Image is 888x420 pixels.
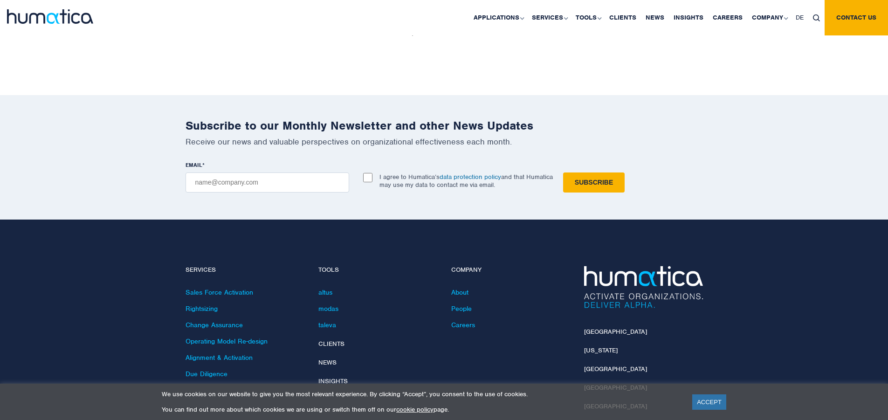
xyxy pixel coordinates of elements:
a: [GEOGRAPHIC_DATA] [584,328,647,336]
a: ACCEPT [692,394,726,410]
a: Insights [318,377,348,385]
a: [US_STATE] [584,346,618,354]
input: I agree to Humatica’sdata protection policyand that Humatica may use my data to contact me via em... [363,173,372,182]
a: taleva [318,321,336,329]
a: Rightsizing [186,304,218,313]
input: Subscribe [563,172,625,193]
a: cookie policy [396,406,434,413]
a: About [451,288,468,296]
span: EMAIL [186,161,202,169]
p: You can find out more about which cookies we are using or switch them off on our page. [162,406,681,413]
h4: Tools [318,266,437,274]
a: Due Diligence [186,370,227,378]
a: Sales Force Activation [186,288,253,296]
p: Receive our news and valuable perspectives on organizational effectiveness each month. [186,137,703,147]
p: We use cookies on our website to give you the most relevant experience. By clicking “Accept”, you... [162,390,681,398]
a: Operating Model Re-design [186,337,268,345]
a: Change Assurance [186,321,243,329]
a: data protection policy [440,173,501,181]
a: altus [318,288,332,296]
a: Careers [451,321,475,329]
a: People [451,304,472,313]
img: Humatica [584,266,703,308]
h4: Services [186,266,304,274]
h4: Company [451,266,570,274]
a: [GEOGRAPHIC_DATA] [584,365,647,373]
a: Clients [318,340,344,348]
img: search_icon [813,14,820,21]
a: modas [318,304,338,313]
a: News [318,358,337,366]
input: name@company.com [186,172,349,193]
span: DE [796,14,804,21]
p: I agree to Humatica’s and that Humatica may use my data to contact me via email. [379,173,553,189]
h2: Subscribe to our Monthly Newsletter and other News Updates [186,118,703,133]
a: Alignment & Activation [186,353,253,362]
img: logo [7,9,93,24]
